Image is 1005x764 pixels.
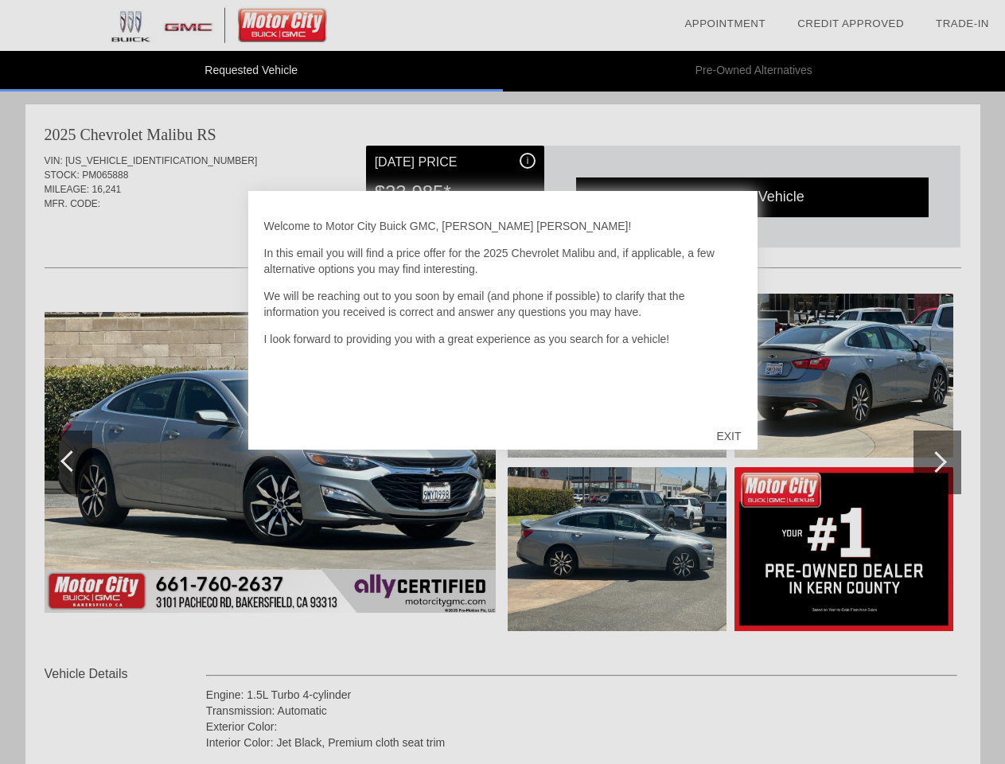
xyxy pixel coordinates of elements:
[700,412,757,460] div: EXIT
[264,331,742,347] p: I look forward to providing you with a great experience as you search for a vehicle!
[936,18,989,29] a: Trade-In
[264,218,742,234] p: Welcome to Motor City Buick GMC, [PERSON_NAME] [PERSON_NAME]!
[797,18,904,29] a: Credit Approved
[264,288,742,320] p: We will be reaching out to you soon by email (and phone if possible) to clarify that the informat...
[264,245,742,277] p: In this email you will find a price offer for the 2025 Chevrolet Malibu and, if applicable, a few...
[684,18,765,29] a: Appointment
